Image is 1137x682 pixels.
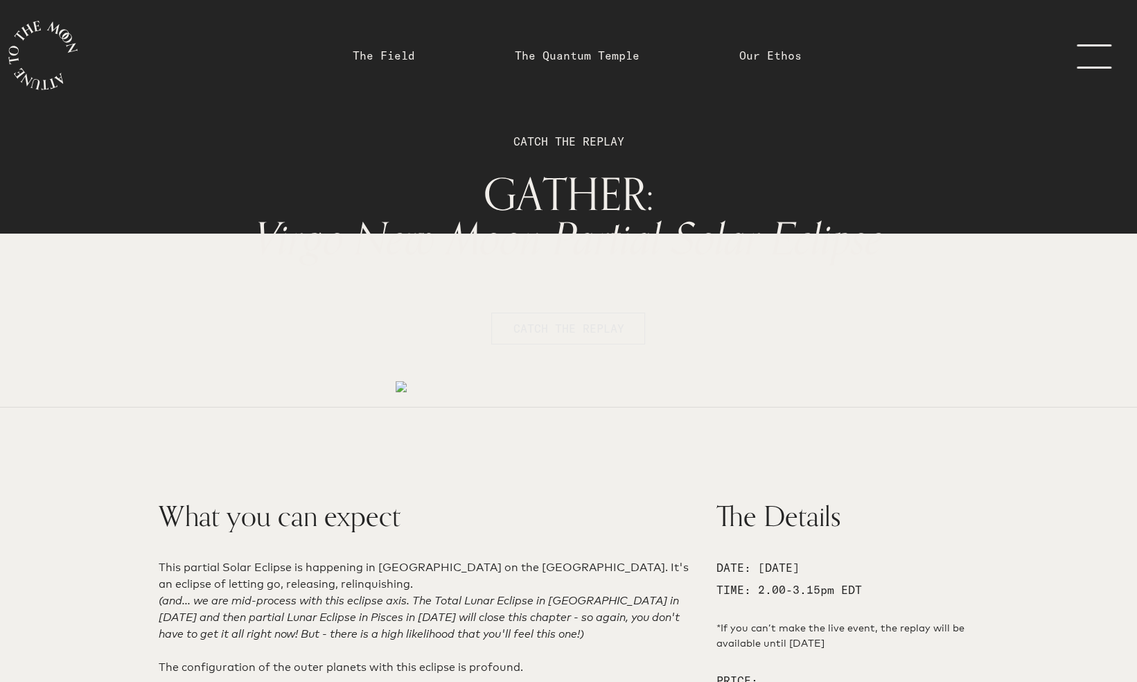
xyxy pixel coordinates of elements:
[254,204,882,277] span: Virgo New Moon Partial Solar Eclipse
[515,47,640,64] a: The Quantum Temple
[228,172,909,263] h1: GATHER:
[716,559,979,576] p: DATE: [DATE]
[716,582,979,598] p: TIME: 2.00-3.15pm EDT
[396,381,407,392] img: medias%2F68TdnYKDlPUA9N16a5wm
[513,320,624,337] span: CATCH THE REPLAY
[716,496,979,537] h2: The Details
[159,659,700,676] p: The configuration of the outer planets with this eclipse is profound.
[491,313,645,344] button: CATCH THE REPLAY
[716,620,979,650] p: *If you can’t make the live event, the replay will be available until [DATE]
[353,47,415,64] a: The Field
[159,496,700,537] h2: What you can expect
[159,559,700,593] p: This partial Solar Eclipse is happening in [GEOGRAPHIC_DATA] on the [GEOGRAPHIC_DATA]. It's an ec...
[159,594,680,640] em: (and... we are mid-process with this eclipse axis. The Total Lunar Eclipse in [GEOGRAPHIC_DATA] i...
[739,47,802,64] a: Our Ethos
[228,111,909,172] p: CATCH THE REPLAY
